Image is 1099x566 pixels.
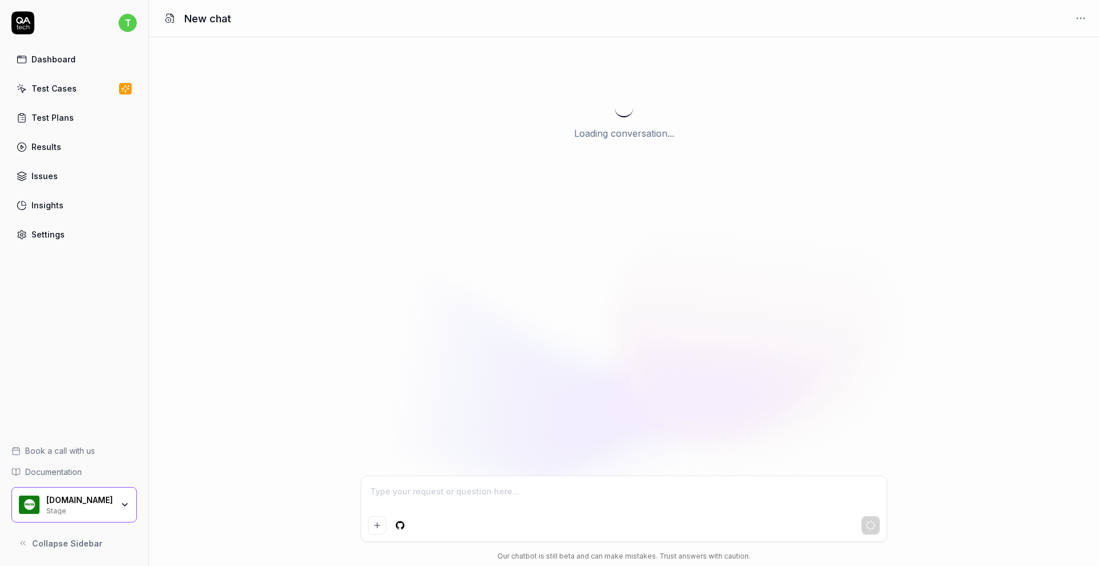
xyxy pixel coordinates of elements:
[11,466,137,478] a: Documentation
[31,228,65,240] div: Settings
[11,136,137,158] a: Results
[11,77,137,100] a: Test Cases
[11,165,137,187] a: Issues
[31,141,61,153] div: Results
[11,106,137,129] a: Test Plans
[184,11,231,26] h1: New chat
[19,494,39,515] img: Pricer.com Logo
[25,445,95,457] span: Book a call with us
[118,11,137,34] button: t
[11,445,137,457] a: Book a call with us
[11,223,137,246] a: Settings
[11,532,137,555] button: Collapse Sidebar
[46,495,113,505] div: Pricer.com
[118,14,137,32] span: t
[31,53,76,65] div: Dashboard
[46,505,113,514] div: Stage
[361,551,887,561] div: Our chatbot is still beta and can make mistakes. Trust answers with caution.
[11,194,137,216] a: Insights
[31,82,77,94] div: Test Cases
[32,537,102,549] span: Collapse Sidebar
[31,199,64,211] div: Insights
[11,48,137,70] a: Dashboard
[11,487,137,523] button: Pricer.com Logo[DOMAIN_NAME]Stage
[574,126,674,140] p: Loading conversation...
[368,516,386,535] button: Add attachment
[31,170,58,182] div: Issues
[31,112,74,124] div: Test Plans
[25,466,82,478] span: Documentation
